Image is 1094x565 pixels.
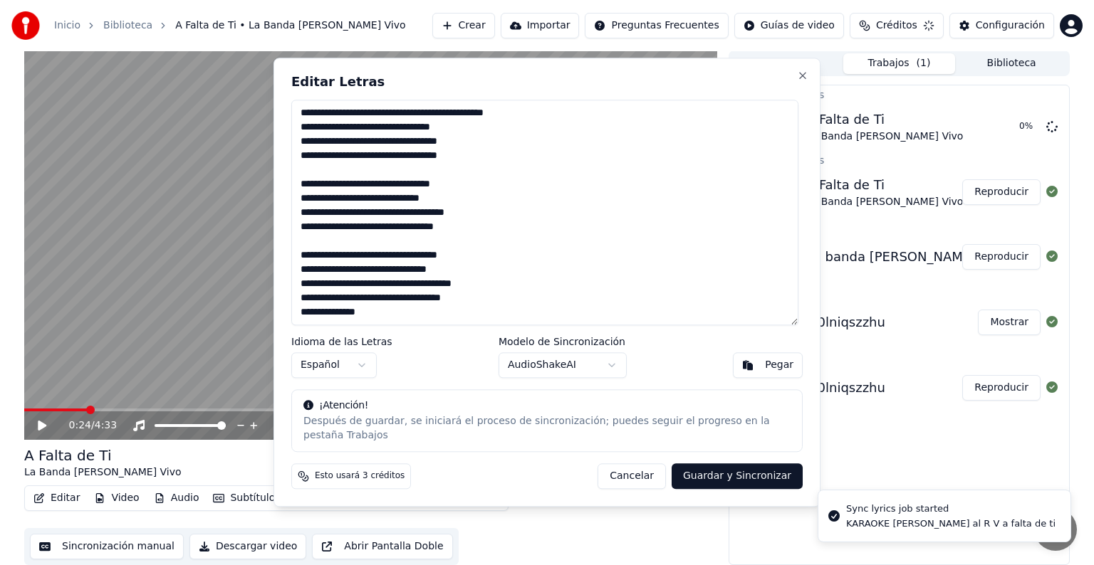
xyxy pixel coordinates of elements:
[598,464,666,490] button: Cancelar
[315,471,405,482] span: Esto usará 3 créditos
[303,415,791,443] div: Después de guardar, se iniciará el proceso de sincronización; puedes seguir el progreso en la pes...
[291,75,803,88] h2: Editar Letras
[499,337,627,347] label: Modelo de Sincronización
[291,337,392,347] label: Idioma de las Letras
[733,353,803,379] button: Pegar
[303,399,791,413] div: ¡Atención!
[765,359,793,373] div: Pegar
[672,464,803,490] button: Guardar y Sincronizar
